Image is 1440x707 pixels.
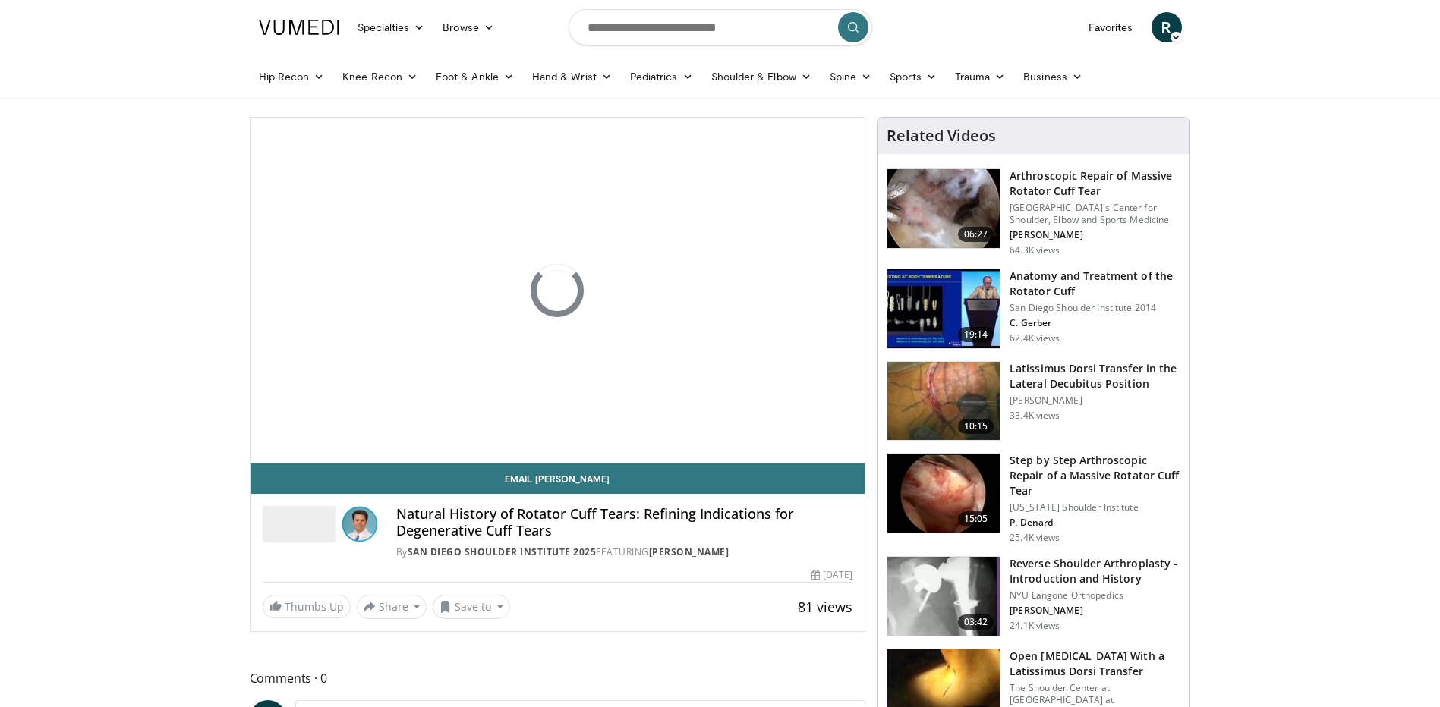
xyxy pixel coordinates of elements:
span: 81 views [798,598,852,616]
span: 06:27 [958,227,994,242]
p: C. Gerber [1010,317,1180,329]
img: San Diego Shoulder Institute 2025 [263,506,336,542]
a: 10:15 Latissimus Dorsi Transfer in the Lateral Decubitus Position [PERSON_NAME] 33.4K views [887,361,1180,441]
h4: Related Videos [887,127,996,145]
p: [GEOGRAPHIC_DATA]'s Center for Shoulder, Elbow and Sports Medicine [1010,202,1180,226]
a: 15:05 Step by Step Arthroscopic Repair of a Massive Rotator Cuff Tear [US_STATE] Shoulder Institu... [887,453,1180,544]
h3: Anatomy and Treatment of the Rotator Cuff [1010,269,1180,299]
a: Business [1014,61,1092,92]
img: 38501_0000_3.png.150x105_q85_crop-smart_upscale.jpg [887,362,1000,441]
p: [PERSON_NAME] [1010,605,1180,617]
span: 10:15 [958,419,994,434]
p: 64.3K views [1010,244,1060,256]
a: Thumbs Up [263,595,351,618]
a: 03:42 Reverse Shoulder Arthroplasty - Introduction and History NYU Langone Orthopedics [PERSON_NA... [887,556,1180,636]
div: [DATE] [811,568,852,582]
a: 19:14 Anatomy and Treatment of the Rotator Cuff San Diego Shoulder Institute 2014 C. Gerber 62.4K... [887,269,1180,349]
p: [PERSON_NAME] [1010,229,1180,241]
span: Comments 0 [250,668,866,688]
span: 03:42 [958,614,994,630]
h3: Latissimus Dorsi Transfer in the Lateral Decubitus Position [1010,361,1180,391]
a: R [1152,12,1182,42]
div: By FEATURING [396,545,853,559]
p: NYU Langone Orthopedics [1010,589,1180,602]
p: 33.4K views [1010,410,1060,422]
a: [PERSON_NAME] [649,545,729,558]
h3: Reverse Shoulder Arthroplasty - Introduction and History [1010,556,1180,586]
h3: Open [MEDICAL_DATA] With a Latissimus Dorsi Transfer [1010,649,1180,679]
a: Browse [433,12,503,42]
img: 281021_0002_1.png.150x105_q85_crop-smart_upscale.jpg [887,169,1000,248]
h3: Arthroscopic Repair of Massive Rotator Cuff Tear [1010,168,1180,199]
p: P. Denard [1010,517,1180,529]
h4: Natural History of Rotator Cuff Tears: Refining Indications for Degenerative Cuff Tears [396,506,853,539]
p: 25.4K views [1010,532,1060,544]
a: Knee Recon [333,61,427,92]
p: 24.1K views [1010,620,1060,632]
a: Favorites [1079,12,1142,42]
span: 19:14 [958,327,994,342]
video-js: Video Player [251,118,865,463]
a: Email [PERSON_NAME] [251,463,865,494]
a: Sports [881,61,946,92]
h3: Step by Step Arthroscopic Repair of a Massive Rotator Cuff Tear [1010,453,1180,498]
button: Save to [433,595,510,619]
a: Specialties [348,12,434,42]
img: Avatar [342,506,378,542]
a: Shoulder & Elbow [702,61,821,92]
a: San Diego Shoulder Institute 2025 [408,545,597,558]
button: Share [357,595,427,619]
a: 06:27 Arthroscopic Repair of Massive Rotator Cuff Tear [GEOGRAPHIC_DATA]'s Center for Shoulder, E... [887,168,1180,256]
p: [US_STATE] Shoulder Institute [1010,501,1180,514]
p: [PERSON_NAME] [1010,394,1180,407]
input: Search topics, interventions [569,9,872,46]
a: Hip Recon [250,61,334,92]
p: San Diego Shoulder Institute 2014 [1010,302,1180,314]
img: 7cd5bdb9-3b5e-40f2-a8f4-702d57719c06.150x105_q85_crop-smart_upscale.jpg [887,454,1000,533]
img: 58008271-3059-4eea-87a5-8726eb53a503.150x105_q85_crop-smart_upscale.jpg [887,269,1000,348]
a: Foot & Ankle [427,61,523,92]
a: Pediatrics [621,61,702,92]
p: 62.4K views [1010,332,1060,344]
a: Spine [821,61,881,92]
img: VuMedi Logo [259,20,339,35]
span: 15:05 [958,511,994,526]
a: Hand & Wrist [523,61,621,92]
a: Trauma [946,61,1015,92]
img: zucker_4.png.150x105_q85_crop-smart_upscale.jpg [887,557,1000,636]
